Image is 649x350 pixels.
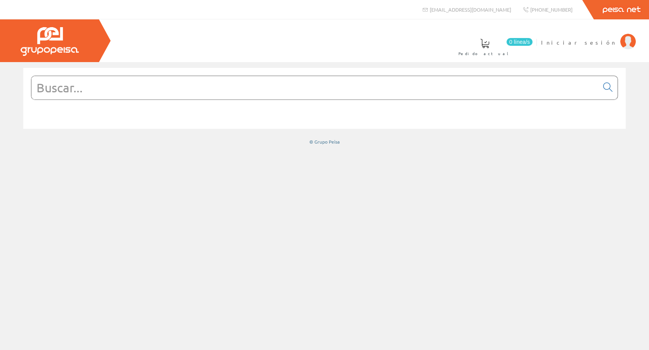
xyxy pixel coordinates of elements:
span: 0 línea/s [507,38,533,46]
input: Buscar... [31,76,599,99]
div: © Grupo Peisa [23,139,626,145]
span: [EMAIL_ADDRESS][DOMAIN_NAME] [430,6,511,13]
a: Iniciar sesión [541,32,636,40]
span: Pedido actual [458,50,511,57]
span: [PHONE_NUMBER] [530,6,573,13]
img: Grupo Peisa [21,27,79,56]
span: Iniciar sesión [541,38,616,46]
